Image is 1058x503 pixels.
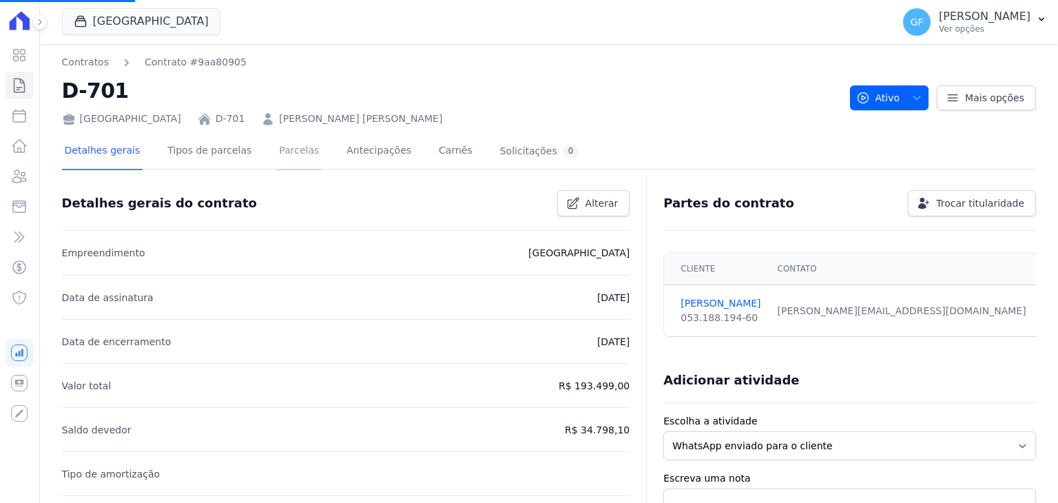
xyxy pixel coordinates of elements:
[62,112,181,126] div: [GEOGRAPHIC_DATA]
[939,23,1030,34] p: Ver opções
[663,372,799,389] h3: Adicionar atividade
[344,134,414,170] a: Antecipações
[62,55,109,70] a: Contratos
[500,145,579,158] div: Solicitações
[778,304,1026,318] div: [PERSON_NAME][EMAIL_ADDRESS][DOMAIN_NAME]
[62,55,839,70] nav: Breadcrumb
[892,3,1058,41] button: GF [PERSON_NAME] Ver opções
[681,296,760,311] a: [PERSON_NAME]
[62,245,145,261] p: Empreendimento
[62,289,154,306] p: Data de assinatura
[965,91,1024,105] span: Mais opções
[436,134,475,170] a: Carnês
[850,85,929,110] button: Ativo
[663,195,794,212] h3: Partes do contrato
[557,190,630,216] a: Alterar
[276,134,322,170] a: Parcelas
[908,190,1036,216] a: Trocar titularidade
[62,8,220,34] button: [GEOGRAPHIC_DATA]
[769,253,1035,285] th: Contato
[145,55,247,70] a: Contrato #9aa80905
[62,422,132,438] p: Saldo devedor
[497,134,582,170] a: Solicitações0
[62,75,839,106] h2: D-701
[565,422,630,438] p: R$ 34.798,10
[563,145,579,158] div: 0
[911,17,924,27] span: GF
[62,195,257,212] h3: Detalhes gerais do contrato
[62,333,172,350] p: Data de encerramento
[559,378,630,394] p: R$ 193.499,00
[62,378,112,394] p: Valor total
[856,85,900,110] span: Ativo
[62,466,160,482] p: Tipo de amortização
[165,134,254,170] a: Tipos de parcelas
[664,253,769,285] th: Cliente
[681,311,760,325] div: 053.188.194-60
[936,196,1024,210] span: Trocar titularidade
[663,471,1036,486] label: Escreva uma nota
[937,85,1036,110] a: Mais opções
[597,289,630,306] p: [DATE]
[585,196,619,210] span: Alterar
[62,134,143,170] a: Detalhes gerais
[279,112,442,126] a: [PERSON_NAME] [PERSON_NAME]
[663,414,1036,429] label: Escolha a atividade
[216,112,245,126] a: D-701
[528,245,630,261] p: [GEOGRAPHIC_DATA]
[597,333,630,350] p: [DATE]
[939,10,1030,23] p: [PERSON_NAME]
[62,55,247,70] nav: Breadcrumb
